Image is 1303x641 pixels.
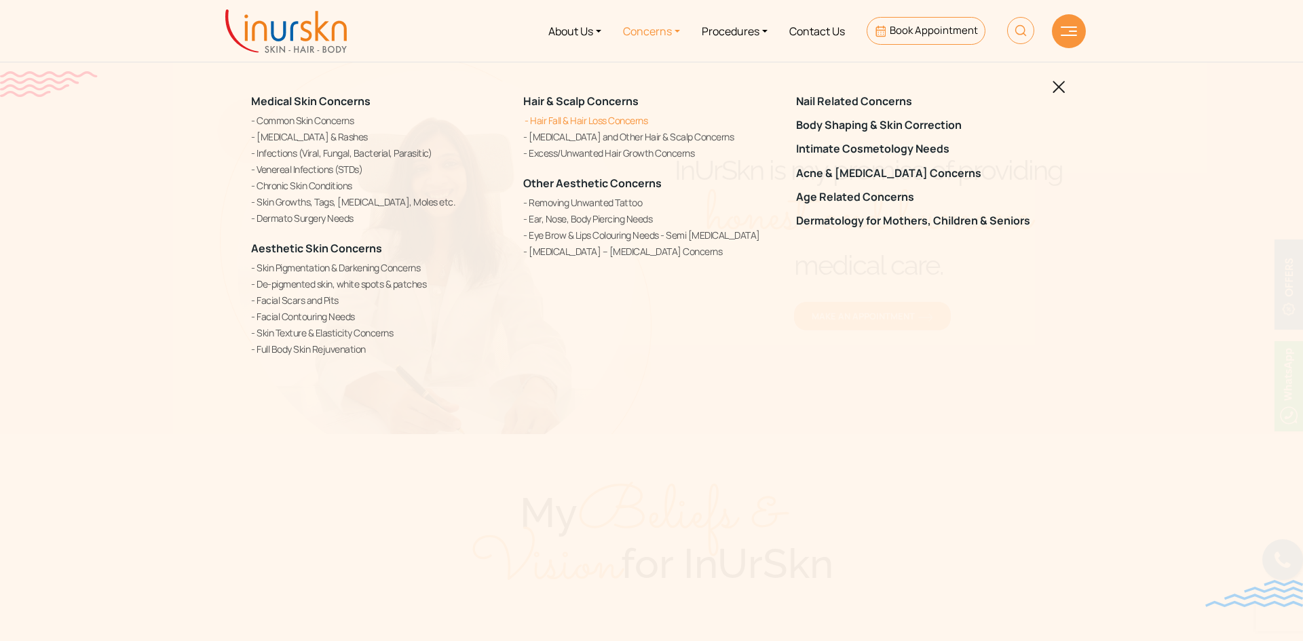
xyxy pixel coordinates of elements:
a: [MEDICAL_DATA] and Other Hair & Scalp Concerns [523,130,779,144]
a: Acne & [MEDICAL_DATA] Concerns [796,167,1052,180]
a: Contact Us [778,5,856,56]
a: [MEDICAL_DATA] – [MEDICAL_DATA] Concerns [523,244,779,258]
a: De-pigmented skin, white spots & patches [251,277,507,291]
img: hamLine.svg [1061,26,1077,36]
a: Common Skin Concerns [251,113,507,128]
img: bluewave [1205,580,1303,607]
a: Excess/Unwanted Hair Growth Concerns [523,146,779,160]
a: Facial Scars and Pits [251,293,507,307]
img: HeaderSearch [1007,17,1034,44]
a: About Us [537,5,612,56]
a: Hair & Scalp Concerns [523,94,639,109]
a: Medical Skin Concerns [251,94,371,109]
a: Age Related Concerns [796,191,1052,203]
a: Dermatology for Mothers, Children & Seniors [796,214,1052,227]
a: Infections (Viral, Fungal, Bacterial, Parasitic) [251,146,507,160]
a: Procedures [691,5,778,56]
a: Skin Pigmentation & Darkening Concerns [251,260,507,275]
a: Dermato Surgery Needs [251,211,507,225]
span: Book Appointment [890,23,978,37]
img: blackclosed [1053,81,1065,94]
a: [MEDICAL_DATA] & Rashes [251,130,507,144]
a: Hair Fall & Hair Loss Concerns [523,113,779,128]
a: Facial Contouring Needs [251,309,507,324]
a: Concerns [612,5,691,56]
a: Nail Related Concerns [796,95,1052,108]
a: Body Shaping & Skin Correction [796,119,1052,132]
a: Removing Unwanted Tattoo [523,195,779,210]
a: Intimate Cosmetology Needs [796,142,1052,155]
a: Skin Growths, Tags, [MEDICAL_DATA], Moles etc. [251,195,507,209]
a: Other Aesthetic Concerns [523,176,662,191]
a: Venereal Infections (STDs) [251,162,507,176]
a: Ear, Nose, Body Piercing Needs [523,212,779,226]
a: Skin Texture & Elasticity Concerns [251,326,507,340]
a: Eye Brow & Lips Colouring Needs - Semi [MEDICAL_DATA] [523,228,779,242]
a: Book Appointment [867,17,985,45]
a: Aesthetic Skin Concerns [251,241,382,256]
a: Full Body Skin Rejuvenation [251,342,507,356]
a: Chronic Skin Conditions [251,178,507,193]
img: inurskn-logo [225,9,347,53]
